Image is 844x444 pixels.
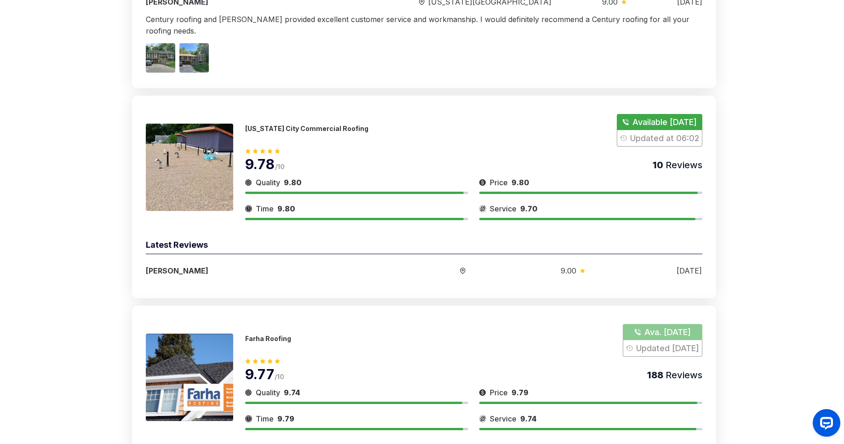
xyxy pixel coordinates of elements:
[256,203,274,214] span: Time
[677,265,702,276] div: [DATE]
[460,268,465,274] img: slider icon
[520,204,537,213] span: 9.70
[146,265,368,276] div: [PERSON_NAME]
[277,414,294,423] span: 9.79
[146,43,175,73] img: Image 1
[179,43,209,73] img: Image 2
[479,177,486,188] img: slider icon
[479,203,486,214] img: slider icon
[561,265,576,276] span: 9.00
[647,370,663,381] span: 188
[511,388,528,397] span: 9.79
[284,388,300,397] span: 9.74
[245,335,291,342] p: Farha Roofing
[490,413,517,424] span: Service
[146,239,702,254] div: Latest Reviews
[256,177,280,188] span: Quality
[580,268,585,273] img: slider icon
[245,203,252,214] img: slider icon
[275,373,285,381] span: /10
[245,413,252,424] img: slider icon
[663,370,702,381] span: Reviews
[256,387,280,398] span: Quality
[245,387,252,398] img: slider icon
[479,387,486,398] img: slider icon
[245,177,252,188] img: slider icon
[245,125,368,132] p: [US_STATE] City Commercial Roofing
[653,159,663,171] span: 10
[146,334,233,421] img: 175371193236397.png
[245,156,275,172] span: 9.78
[146,15,689,35] span: Century roofing and [PERSON_NAME] provided excellent customer service and workmanship. I would de...
[520,414,537,423] span: 9.74
[490,387,508,398] span: Price
[490,203,517,214] span: Service
[805,405,844,444] iframe: OpenWidget widget
[663,159,702,171] span: Reviews
[277,204,295,213] span: 9.80
[284,178,301,187] span: 9.80
[245,366,275,382] span: 9.77
[275,163,285,171] span: /10
[479,413,486,424] img: slider icon
[490,177,508,188] span: Price
[256,413,274,424] span: Time
[511,178,529,187] span: 9.80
